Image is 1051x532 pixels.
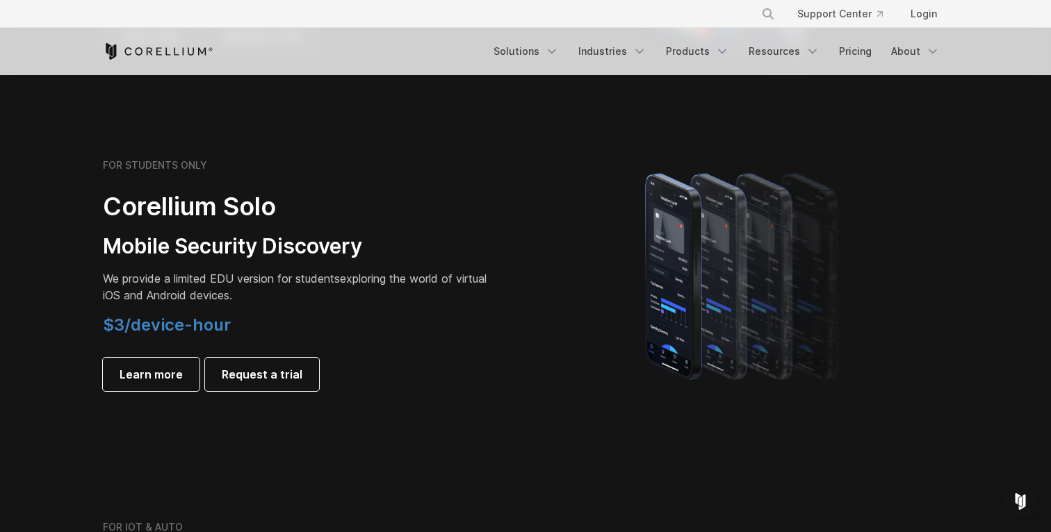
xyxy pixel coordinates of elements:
[899,1,948,26] a: Login
[103,270,492,304] p: exploring the world of virtual iOS and Android devices.
[103,159,207,172] h6: FOR STUDENTS ONLY
[103,233,492,260] h3: Mobile Security Discovery
[120,366,183,383] span: Learn more
[658,39,738,64] a: Products
[485,39,567,64] a: Solutions
[744,1,948,26] div: Navigation Menu
[103,191,492,222] h2: Corellium Solo
[485,39,948,64] div: Navigation Menu
[831,39,880,64] a: Pricing
[103,358,199,391] a: Learn more
[617,153,871,397] img: A lineup of four iPhone models becoming more gradient and blurred
[103,43,213,60] a: Corellium Home
[205,358,319,391] a: Request a trial
[103,315,231,335] span: $3/device-hour
[103,272,340,285] span: We provide a limited EDU version for students
[883,39,948,64] a: About
[570,39,655,64] a: Industries
[222,366,302,383] span: Request a trial
[756,1,781,26] button: Search
[740,39,828,64] a: Resources
[786,1,894,26] a: Support Center
[1004,485,1037,518] div: Open Intercom Messenger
